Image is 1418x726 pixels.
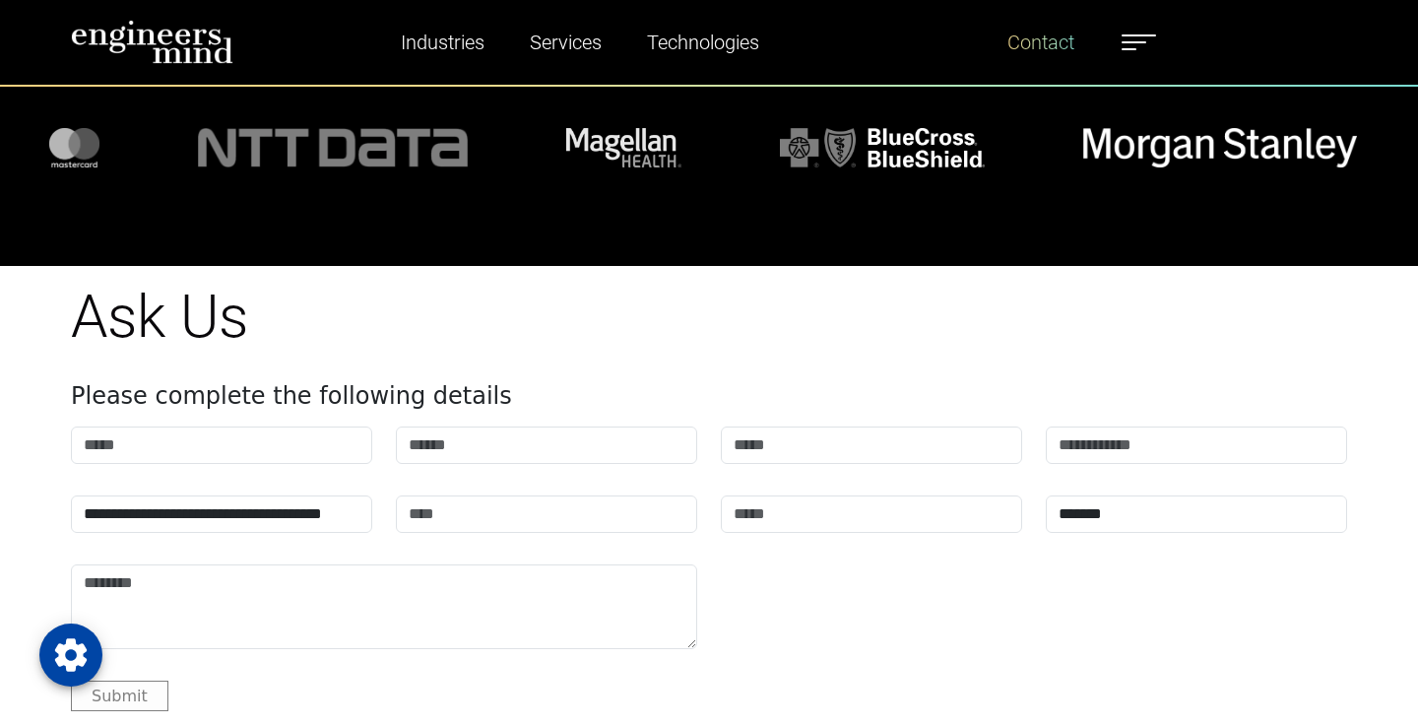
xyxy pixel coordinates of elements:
[566,128,681,167] img: logo
[721,564,1020,641] iframe: reCAPTCHA
[71,681,168,711] button: Submit
[71,20,233,64] img: logo
[780,128,985,167] img: logo
[999,20,1082,65] a: Contact
[49,128,99,167] img: logo
[639,20,767,65] a: Technologies
[393,20,492,65] a: Industries
[522,20,610,65] a: Services
[1083,128,1357,167] img: logo
[71,382,1347,411] h4: Please complete the following details
[71,282,1347,353] h1: Ask Us
[198,128,467,167] img: logo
